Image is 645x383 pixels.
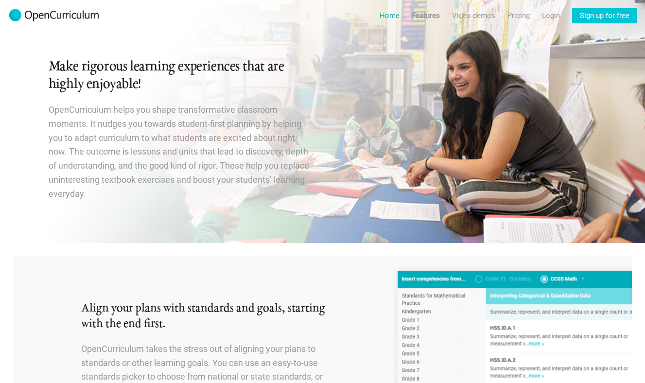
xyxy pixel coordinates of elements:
[8,8,100,23] img: 2017-logo-m.png
[380,8,400,23] a: Home
[452,8,495,23] a: Video demos
[49,103,312,201] p: OpenCurriculum helps you shape transformative classroom moments. It nudges you towards student-fi...
[81,301,349,332] h2: Align your plans with standards and goals, starting with the end first.
[412,8,440,23] a: Features
[542,8,560,23] a: Login
[572,8,637,23] a: Sign up for free
[507,8,530,23] a: Pricing
[49,58,312,93] h1: Make rigorous learning experiences that are highly enjoyable!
